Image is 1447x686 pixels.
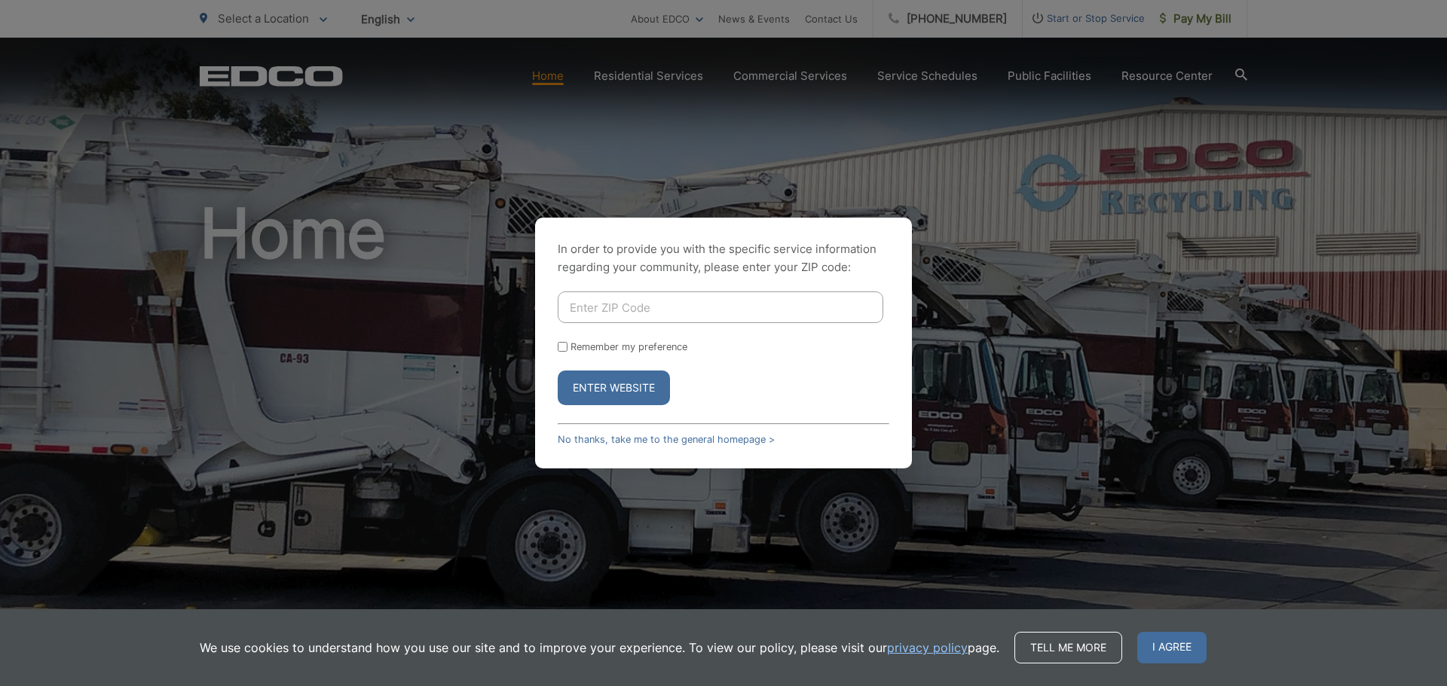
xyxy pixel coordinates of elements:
[887,639,968,657] a: privacy policy
[558,370,670,405] button: Enter Website
[200,639,999,657] p: We use cookies to understand how you use our site and to improve your experience. To view our pol...
[558,434,775,445] a: No thanks, take me to the general homepage >
[1137,632,1207,663] span: I agree
[558,240,889,276] p: In order to provide you with the specific service information regarding your community, please en...
[558,291,883,323] input: Enter ZIP Code
[571,341,687,352] label: Remember my preference
[1014,632,1122,663] a: Tell me more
